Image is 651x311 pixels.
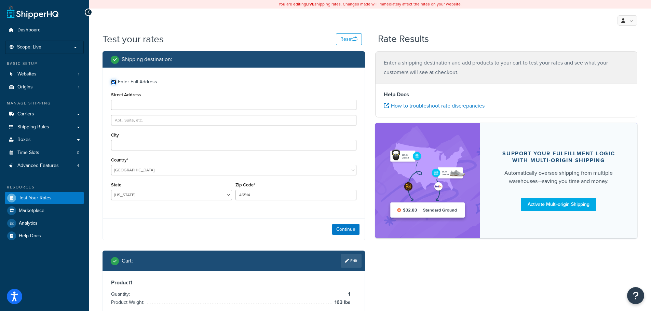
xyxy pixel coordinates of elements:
a: Carriers [5,108,84,121]
div: Basic Setup [5,61,84,67]
span: Carriers [17,111,34,117]
span: Scope: Live [17,44,41,50]
li: Websites [5,68,84,81]
h3: Product 1 [111,279,356,286]
span: Dashboard [17,27,41,33]
div: Resources [5,184,84,190]
span: Analytics [19,221,38,226]
a: Activate Multi-origin Shipping [521,198,596,211]
span: Boxes [17,137,31,143]
h2: Rate Results [378,34,429,44]
span: Origins [17,84,33,90]
img: feature-image-multi-779b37daa2fb478c5b534a03f0c357f902ad2e054c7db8ba6a19ddeff452a1b8.png [385,133,470,228]
div: Automatically oversee shipping from multiple warehouses—saving you time and money. [497,169,621,185]
a: How to troubleshoot rate discrepancies [384,102,485,110]
input: Apt., Suite, etc. [111,115,356,125]
span: 163 lbs [333,298,350,307]
span: Advanced Features [17,163,59,169]
a: Shipping Rules [5,121,84,133]
div: Support your fulfillment logic with Multi-origin shipping [497,150,621,164]
span: Test Your Rates [19,195,52,201]
li: Origins [5,81,84,94]
span: Help Docs [19,233,41,239]
span: 1 [78,84,79,90]
span: 1 [78,71,79,77]
span: Time Slots [17,150,39,156]
span: Quantity: [111,291,132,298]
span: 4 [77,163,79,169]
a: Dashboard [5,24,84,37]
label: Street Address [111,92,141,97]
div: Manage Shipping [5,100,84,106]
label: City [111,132,119,138]
h1: Test your rates [103,32,164,46]
button: Reset [336,33,362,45]
label: State [111,182,121,187]
a: Analytics [5,217,84,229]
input: Enter Full Address [111,80,116,85]
label: Zip Code* [235,182,255,187]
a: Websites1 [5,68,84,81]
a: Help Docs [5,230,84,242]
a: Test Your Rates [5,192,84,204]
a: Origins1 [5,81,84,94]
a: Boxes [5,133,84,146]
button: Continue [332,224,360,235]
span: Product Weight: [111,299,146,306]
a: Time Slots0 [5,146,84,159]
button: Open Resource Center [627,287,644,304]
span: Shipping Rules [17,124,49,130]
label: Country* [111,157,128,162]
a: Edit [341,254,362,268]
span: Marketplace [19,208,44,214]
h2: Cart : [122,258,133,264]
b: LIVE [306,1,314,7]
a: Marketplace [5,204,84,217]
li: Time Slots [5,146,84,159]
span: 0 [77,150,79,156]
span: Websites [17,71,37,77]
h2: Shipping destination : [122,56,172,62]
span: 1 [347,290,350,298]
p: Enter a shipping destination and add products to your cart to test your rates and see what your c... [384,58,629,77]
a: Advanced Features4 [5,159,84,172]
div: Enter Full Address [118,77,157,87]
h4: Help Docs [384,90,629,99]
li: Advanced Features [5,159,84,172]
